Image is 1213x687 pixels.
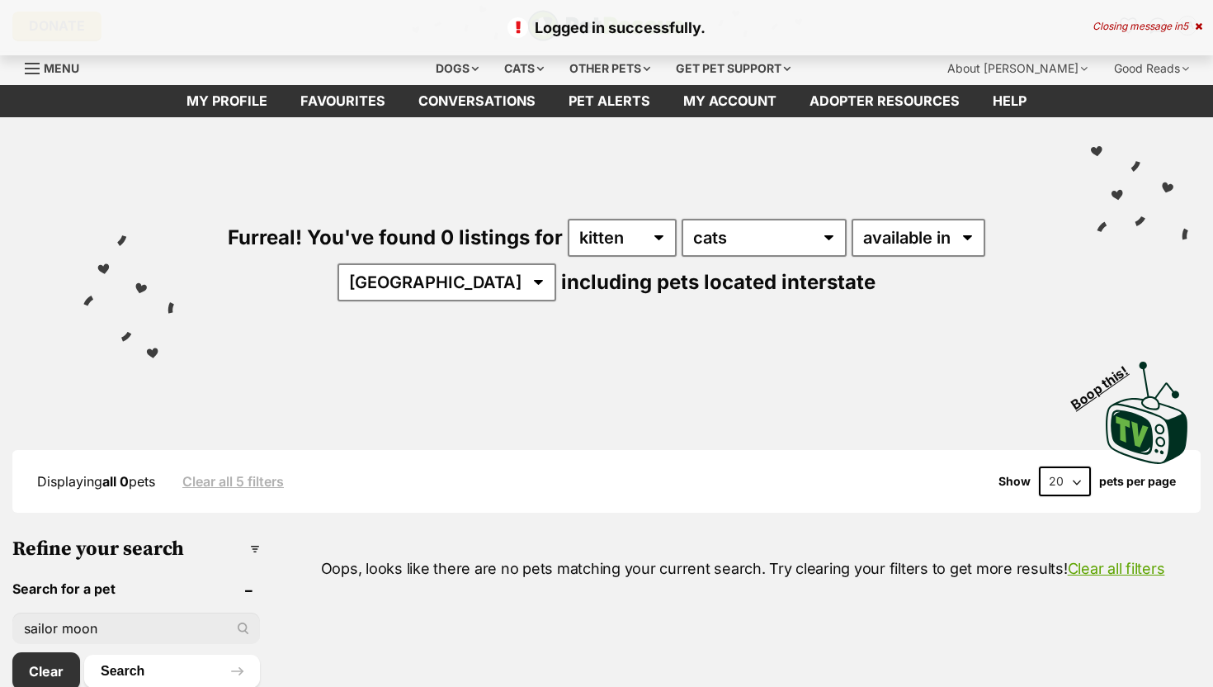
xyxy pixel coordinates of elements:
a: Help [976,85,1043,117]
span: Boop this! [1069,353,1145,412]
div: About [PERSON_NAME] [936,52,1099,85]
input: Toby [12,613,260,644]
span: including pets located interstate [561,270,876,294]
span: Furreal! You've found 0 listings for [228,225,563,249]
div: Good Reads [1102,52,1201,85]
a: Menu [25,52,91,82]
label: pets per page [1099,475,1176,488]
img: PetRescue TV logo [1106,362,1188,464]
a: Adopter resources [793,85,976,117]
h3: Refine your search [12,538,260,561]
span: Menu [44,61,79,75]
span: Show [998,475,1031,488]
div: Dogs [424,52,490,85]
a: My account [667,85,793,117]
div: Other pets [558,52,662,85]
a: Pet alerts [552,85,667,117]
header: Search for a pet [12,581,260,596]
p: Oops, looks like there are no pets matching your current search. Try clearing your filters to get... [285,557,1201,580]
a: My profile [170,85,284,117]
div: Get pet support [664,52,802,85]
div: Closing message in [1093,21,1202,32]
span: Displaying pets [37,473,155,490]
strong: all 0 [102,473,129,490]
div: Cats [493,52,555,85]
span: 5 [1182,20,1188,32]
a: conversations [402,85,552,117]
a: Clear all filters [1068,560,1165,577]
a: Boop this! [1106,347,1188,467]
a: Clear all 5 filters [182,474,284,489]
p: Logged in successfully. [17,17,1196,39]
a: Favourites [284,85,402,117]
